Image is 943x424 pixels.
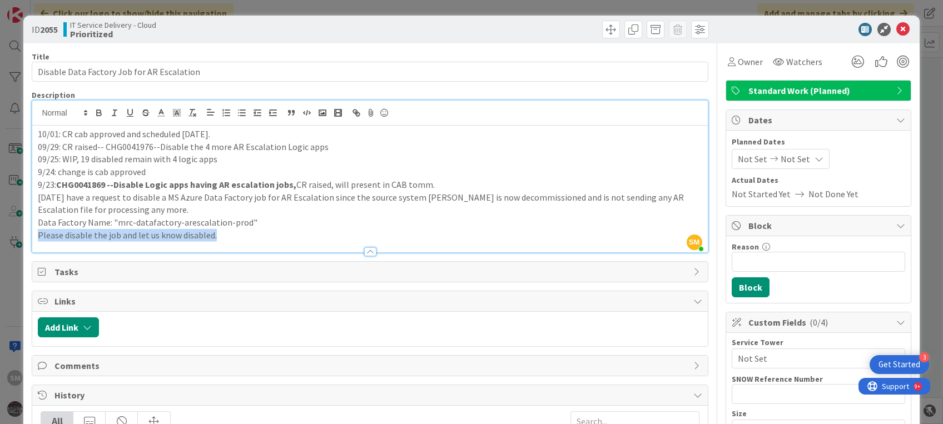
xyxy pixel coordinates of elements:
[732,410,905,417] div: Size
[32,23,58,36] span: ID
[738,152,767,166] span: Not Set
[732,242,759,252] label: Reason
[810,317,828,328] span: ( 0/4 )
[38,216,702,229] p: Data Factory Name: "mrc-datafactory-arescalation-prod"
[786,55,822,68] span: Watchers
[38,166,702,178] p: 9/24: change is cab approved
[38,153,702,166] p: 09/25: WIP, 19 disabled remain with 4 logic apps
[687,235,702,250] span: SM
[38,128,702,141] p: 10/01: CR cab approved and scheduled [DATE].
[38,317,99,337] button: Add Link
[54,295,687,308] span: Links
[38,178,702,191] p: 9/23: CR raised, will present in CAB tomm.
[38,191,702,216] p: [DATE] have a request to disable a MS Azure Data Factory job for AR Escalation since the source s...
[54,265,687,278] span: Tasks
[32,62,708,82] input: type card name here...
[54,359,687,372] span: Comments
[870,355,929,374] div: Open Get Started checklist, remaining modules: 3
[732,338,905,346] div: Service Tower
[732,277,770,297] button: Block
[23,2,51,15] span: Support
[32,52,49,62] label: Title
[732,374,823,384] label: SNOW Reference Number
[70,29,156,38] b: Prioritized
[32,90,75,100] span: Description
[808,187,858,201] span: Not Done Yet
[879,359,920,370] div: Get Started
[38,229,702,242] p: Please disable the job and let us know disabled.
[56,179,296,190] strong: CHG0041869 --Disable Logic apps having AR escalation jobs,
[732,174,905,186] span: Actual Dates
[748,219,891,232] span: Block
[781,152,810,166] span: Not Set
[38,141,702,153] p: 09/29: CR raised-- CHG0041976--Disable the 4 more AR Escalation Logic apps
[748,113,891,127] span: Dates
[70,21,156,29] span: IT Service Delivery - Cloud
[732,136,905,148] span: Planned Dates
[54,388,687,402] span: History
[748,84,891,97] span: Standard Work (Planned)
[732,187,791,201] span: Not Started Yet
[738,352,886,365] span: Not Set
[56,4,62,13] div: 9+
[738,55,763,68] span: Owner
[748,316,891,329] span: Custom Fields
[919,352,929,362] div: 3
[40,24,58,35] b: 2055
